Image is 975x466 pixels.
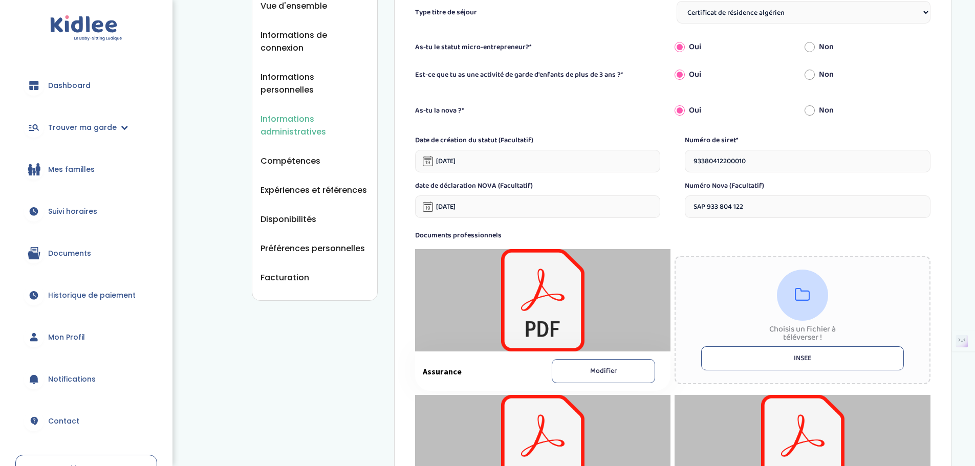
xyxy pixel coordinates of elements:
[689,69,701,81] label: Oui
[261,29,369,54] button: Informations de connexion
[689,41,701,53] label: Oui
[15,151,157,188] a: Mes familles
[261,242,365,255] button: Préférences personnelles
[261,113,369,138] button: Informations administratives
[15,403,157,439] a: Contact
[261,154,320,167] button: Compétences
[819,104,834,117] label: Non
[261,184,367,196] button: Expériences et références
[415,70,671,80] label: Est-ce que tu as une activité de garde d'enfants de plus de 3 ans ?*
[819,41,834,53] label: Non
[48,332,85,343] span: Mon Profil
[50,15,122,41] img: logo.svg
[15,67,157,104] a: Dashboard
[819,69,834,81] label: Non
[415,42,671,53] label: As-tu le statut micro-entrepreneur?*
[685,181,930,191] label: Numéro Nova (Facultatif)
[48,416,79,427] span: Contact
[15,319,157,356] a: Mon Profil
[15,235,157,272] a: Documents
[685,150,930,172] input: Siret
[15,193,157,230] a: Suivi horaires
[15,109,157,146] a: Trouver ma garde
[261,213,316,226] button: Disponibilités
[685,195,930,218] input: Numéro nova
[48,290,136,301] span: Historique de paiement
[15,277,157,314] a: Historique de paiement
[415,230,930,241] label: Documents professionnels
[685,135,930,146] label: Numéro de siret*
[689,104,701,117] label: Oui
[552,359,656,383] button: Modifier
[415,150,661,172] input: Date
[415,105,671,116] label: As-tu la nova ?*
[48,80,91,91] span: Dashboard
[15,361,157,397] a: Notifications
[48,248,91,259] span: Documents
[48,374,96,385] span: Notifications
[48,164,95,175] span: Mes familles
[415,195,661,218] input: Date
[761,325,845,342] div: Choisis un fichier à téléverser !
[701,346,904,370] button: INSEE
[415,135,661,146] label: Date de création du statut (Facultatif)
[261,271,309,284] button: Facturation
[261,71,369,96] button: Informations personnelles
[415,181,661,191] label: date de déclaration NOVA (Facultatif)
[48,122,117,133] span: Trouver ma garde
[415,7,477,18] label: Type titre de séjour
[423,366,534,376] span: Assurance
[48,206,97,217] span: Suivi horaires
